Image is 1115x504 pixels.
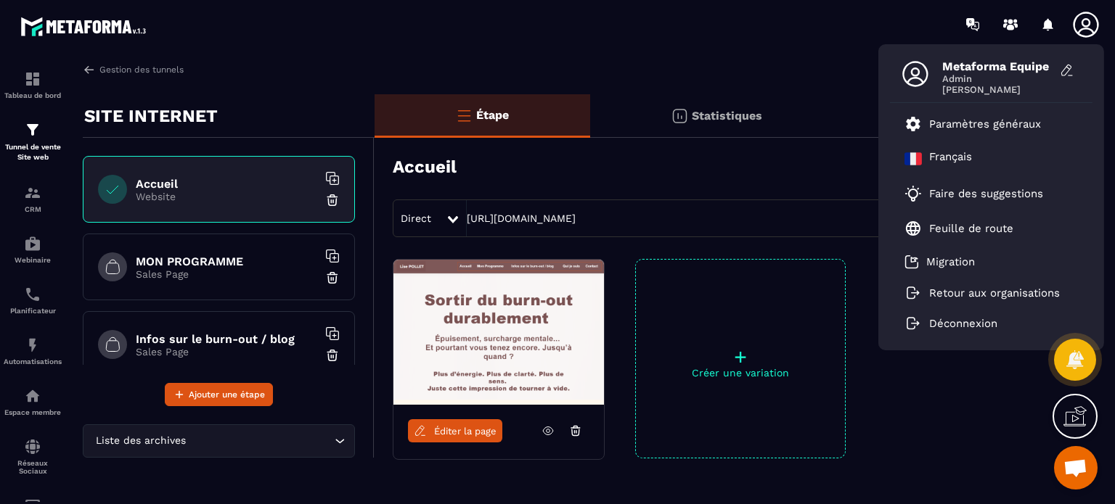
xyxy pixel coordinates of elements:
img: automations [24,235,41,252]
p: Faire des suggestions [929,187,1043,200]
p: + [636,347,845,367]
p: Créer une variation [636,367,845,379]
h6: Accueil [136,177,317,191]
span: Éditer la page [434,426,497,437]
p: Website [136,191,317,202]
span: Direct [401,212,431,224]
a: formationformationTunnel de vente Site web [4,110,62,173]
img: logo [20,13,151,40]
a: schedulerschedulerPlanificateur [4,275,62,326]
p: SITE INTERNET [84,102,218,131]
img: image [393,260,604,405]
p: Sales Page [136,268,317,280]
a: [URL][DOMAIN_NAME] [467,212,576,224]
img: social-network [24,438,41,455]
a: Retour aux organisations [904,286,1060,299]
p: Webinaire [4,256,62,264]
img: automations [24,387,41,405]
img: scheduler [24,286,41,303]
p: Planificateur [4,307,62,315]
span: Metaforma Equipe [942,59,1051,73]
p: Retour aux organisations [929,286,1060,299]
a: Migration [904,255,975,269]
p: Tableau de bord [4,91,62,99]
img: formation [24,184,41,202]
div: Search for option [83,424,355,458]
h6: MON PROGRAMME [136,255,317,268]
button: Ajouter une étape [165,383,273,406]
span: Admin [942,73,1051,84]
a: automationsautomationsAutomatisations [4,326,62,376]
img: trash [325,270,340,285]
a: formationformationTableau de bord [4,59,62,110]
img: bars-o.4a397970.svg [455,107,473,124]
img: trash [325,348,340,363]
a: Gestion des tunnels [83,63,184,76]
img: automations [24,336,41,354]
p: Réseaux Sociaux [4,459,62,475]
p: Feuille de route [929,222,1013,235]
span: Ajouter une étape [189,387,265,402]
a: formationformationCRM [4,173,62,224]
div: Ouvrir le chat [1054,446,1098,489]
a: automationsautomationsEspace membre [4,376,62,427]
p: Sales Page [136,346,317,358]
h6: Infos sur le burn-out / blog [136,332,317,346]
span: [PERSON_NAME] [942,84,1051,95]
a: Paramètres généraux [904,115,1041,133]
a: automationsautomationsWebinaire [4,224,62,275]
a: Éditer la page [408,419,502,442]
a: social-networksocial-networkRéseaux Sociaux [4,427,62,486]
p: Français [929,150,972,168]
img: formation [24,70,41,88]
img: formation [24,121,41,139]
p: CRM [4,205,62,213]
h3: Accueil [393,157,457,177]
input: Search for option [189,433,331,449]
p: Étape [476,108,509,122]
p: Statistiques [692,109,762,123]
img: stats.20deebd0.svg [671,107,688,125]
p: Paramètres généraux [929,117,1041,131]
span: Liste des archives [92,433,189,449]
p: Déconnexion [929,317,997,330]
a: Faire des suggestions [904,185,1060,202]
p: Automatisations [4,358,62,365]
p: Migration [926,255,975,268]
a: Feuille de route [904,220,1013,237]
img: trash [325,193,340,207]
p: Espace membre [4,408,62,416]
p: Tunnel de vente Site web [4,142,62,162]
img: arrow [83,63,96,76]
